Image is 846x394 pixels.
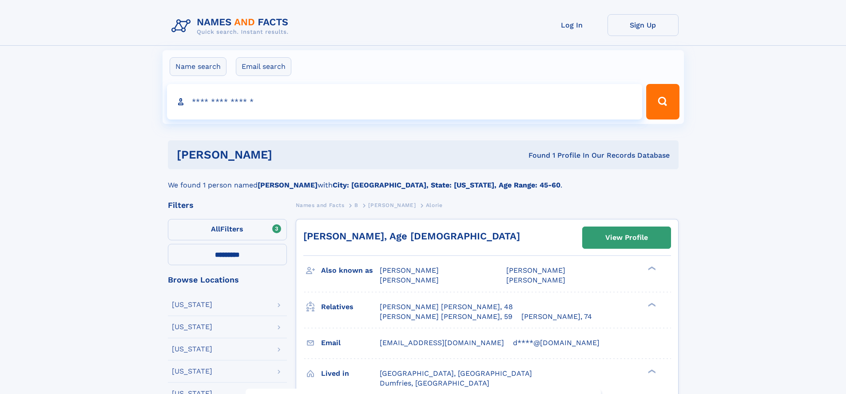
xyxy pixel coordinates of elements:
[167,84,643,119] input: search input
[211,225,220,233] span: All
[172,301,212,308] div: [US_STATE]
[172,323,212,330] div: [US_STATE]
[506,276,565,284] span: [PERSON_NAME]
[380,369,532,378] span: [GEOGRAPHIC_DATA], [GEOGRAPHIC_DATA]
[258,181,318,189] b: [PERSON_NAME]
[368,202,416,208] span: [PERSON_NAME]
[608,14,679,36] a: Sign Up
[172,346,212,353] div: [US_STATE]
[380,276,439,284] span: [PERSON_NAME]
[521,312,592,322] a: [PERSON_NAME], 74
[646,266,656,271] div: ❯
[168,219,287,240] label: Filters
[172,368,212,375] div: [US_STATE]
[506,266,565,275] span: [PERSON_NAME]
[646,368,656,374] div: ❯
[400,151,670,160] div: Found 1 Profile In Our Records Database
[321,335,380,350] h3: Email
[321,263,380,278] h3: Also known as
[380,266,439,275] span: [PERSON_NAME]
[368,199,416,211] a: [PERSON_NAME]
[583,227,671,248] a: View Profile
[354,202,358,208] span: B
[605,227,648,248] div: View Profile
[646,302,656,307] div: ❯
[380,379,489,387] span: Dumfries, [GEOGRAPHIC_DATA]
[168,201,287,209] div: Filters
[321,299,380,314] h3: Relatives
[168,169,679,191] div: We found 1 person named with .
[333,181,560,189] b: City: [GEOGRAPHIC_DATA], State: [US_STATE], Age Range: 45-60
[296,199,345,211] a: Names and Facts
[426,202,443,208] span: Alorie
[380,338,504,347] span: [EMAIL_ADDRESS][DOMAIN_NAME]
[177,149,401,160] h1: [PERSON_NAME]
[170,57,226,76] label: Name search
[380,302,513,312] a: [PERSON_NAME] [PERSON_NAME], 48
[168,276,287,284] div: Browse Locations
[646,84,679,119] button: Search Button
[168,14,296,38] img: Logo Names and Facts
[321,366,380,381] h3: Lived in
[536,14,608,36] a: Log In
[380,312,512,322] a: [PERSON_NAME] [PERSON_NAME], 59
[354,199,358,211] a: B
[303,231,520,242] a: [PERSON_NAME], Age [DEMOGRAPHIC_DATA]
[236,57,291,76] label: Email search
